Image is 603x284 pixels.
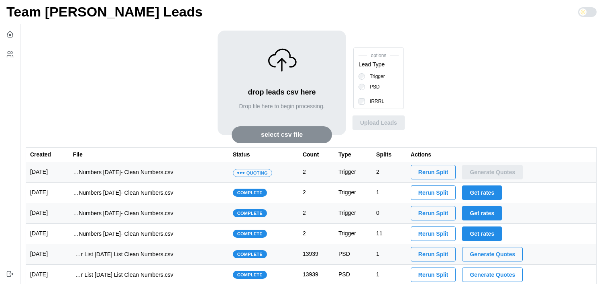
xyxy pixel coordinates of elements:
span: Rerun Split [418,206,448,220]
td: [DATE] [26,203,69,224]
button: Get rates [462,226,502,241]
h1: Team [PERSON_NAME] Leads [6,3,203,21]
span: Rerun Split [418,165,448,179]
td: 2 [372,162,407,183]
th: Actions [407,148,597,162]
td: [DATE] [26,244,69,265]
p: imports/[PERSON_NAME]/1754585532908-1754575984194-TU Master List With Numbers [DATE]- Clean Numbe... [73,189,173,197]
span: Generate Quotes [470,247,515,261]
button: Get rates [462,206,502,220]
span: options [359,52,399,60]
span: Get rates [470,186,494,200]
p: imports/[PERSON_NAME]/1754111891013-1749523138906-TU VA IRRRL Master List [DATE] List Clean Numbe... [73,250,173,258]
button: Get rates [462,185,502,200]
p: imports/[PERSON_NAME]/1754583267268-1754575984194-TU Master List With Numbers [DATE]- Clean Numbe... [73,230,173,238]
td: Trigger [334,183,372,203]
th: Status [229,148,299,162]
span: Generate Quotes [470,268,515,282]
td: 13939 [299,244,334,265]
th: Type [334,148,372,162]
p: imports/[PERSON_NAME]/1754090272190-1749523138906-TU VA IRRRL Master List [DATE] List Clean Numbe... [73,271,173,279]
td: 1 [372,183,407,203]
span: Rerun Split [418,247,448,261]
span: complete [237,189,263,196]
button: Generate Quotes [462,268,523,282]
span: Get rates [470,206,494,220]
div: Lead Type [359,60,385,69]
button: Rerun Split [411,226,456,241]
span: Get rates [470,227,494,241]
th: Created [26,148,69,162]
td: 2 [299,224,334,244]
span: quoting [246,169,268,177]
button: Rerun Split [411,165,456,179]
button: Generate Quotes [462,165,523,179]
button: Upload Leads [352,115,405,130]
button: Rerun Split [411,185,456,200]
td: 2 [299,162,334,183]
p: imports/[PERSON_NAME]/1754585622697-1754575984194-TU Master List With Numbers [DATE]- Clean Numbe... [73,168,173,176]
td: [DATE] [26,224,69,244]
label: IRRRL [365,98,384,105]
span: Rerun Split [418,186,448,200]
td: 2 [299,203,334,224]
span: select csv file [261,127,303,143]
label: Trigger [365,73,385,80]
span: complete [237,210,263,217]
span: Rerun Split [418,227,448,241]
button: Generate Quotes [462,247,523,261]
td: 0 [372,203,407,224]
button: select csv file [232,126,332,143]
td: Trigger [334,203,372,224]
td: PSD [334,244,372,265]
td: 11 [372,224,407,244]
td: 1 [372,244,407,265]
span: complete [237,230,263,237]
button: Rerun Split [411,247,456,261]
th: File [69,148,229,162]
span: Rerun Split [418,268,448,282]
td: Trigger [334,162,372,183]
span: Generate Quotes [470,165,515,179]
label: PSD [365,84,380,90]
td: Trigger [334,224,372,244]
span: complete [237,271,263,278]
button: Rerun Split [411,206,456,220]
button: Rerun Split [411,268,456,282]
p: imports/[PERSON_NAME]/1754583949171-1754575984194-TU Master List With Numbers [DATE]- Clean Numbe... [73,209,173,217]
td: [DATE] [26,162,69,183]
span: complete [237,251,263,258]
span: Upload Leads [360,116,397,130]
th: Count [299,148,334,162]
td: 2 [299,183,334,203]
td: [DATE] [26,183,69,203]
th: Splits [372,148,407,162]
